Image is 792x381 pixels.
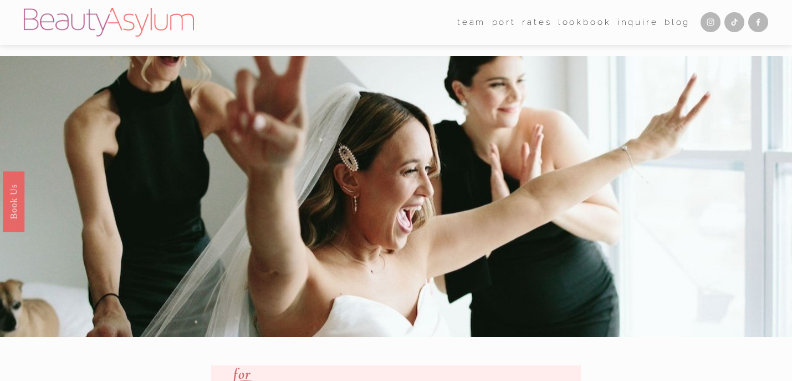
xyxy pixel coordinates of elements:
[492,14,516,31] a: port
[3,171,24,231] a: Book Us
[457,15,486,31] span: team
[724,12,744,32] a: TikTok
[665,14,690,31] a: Blog
[701,12,721,32] a: Instagram
[522,14,551,31] a: Rates
[457,14,486,31] a: folder dropdown
[558,14,611,31] a: Lookbook
[24,8,194,37] img: Beauty Asylum | Bridal Hair &amp; Makeup Charlotte &amp; Atlanta
[617,14,658,31] a: Inquire
[748,12,768,32] a: Facebook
